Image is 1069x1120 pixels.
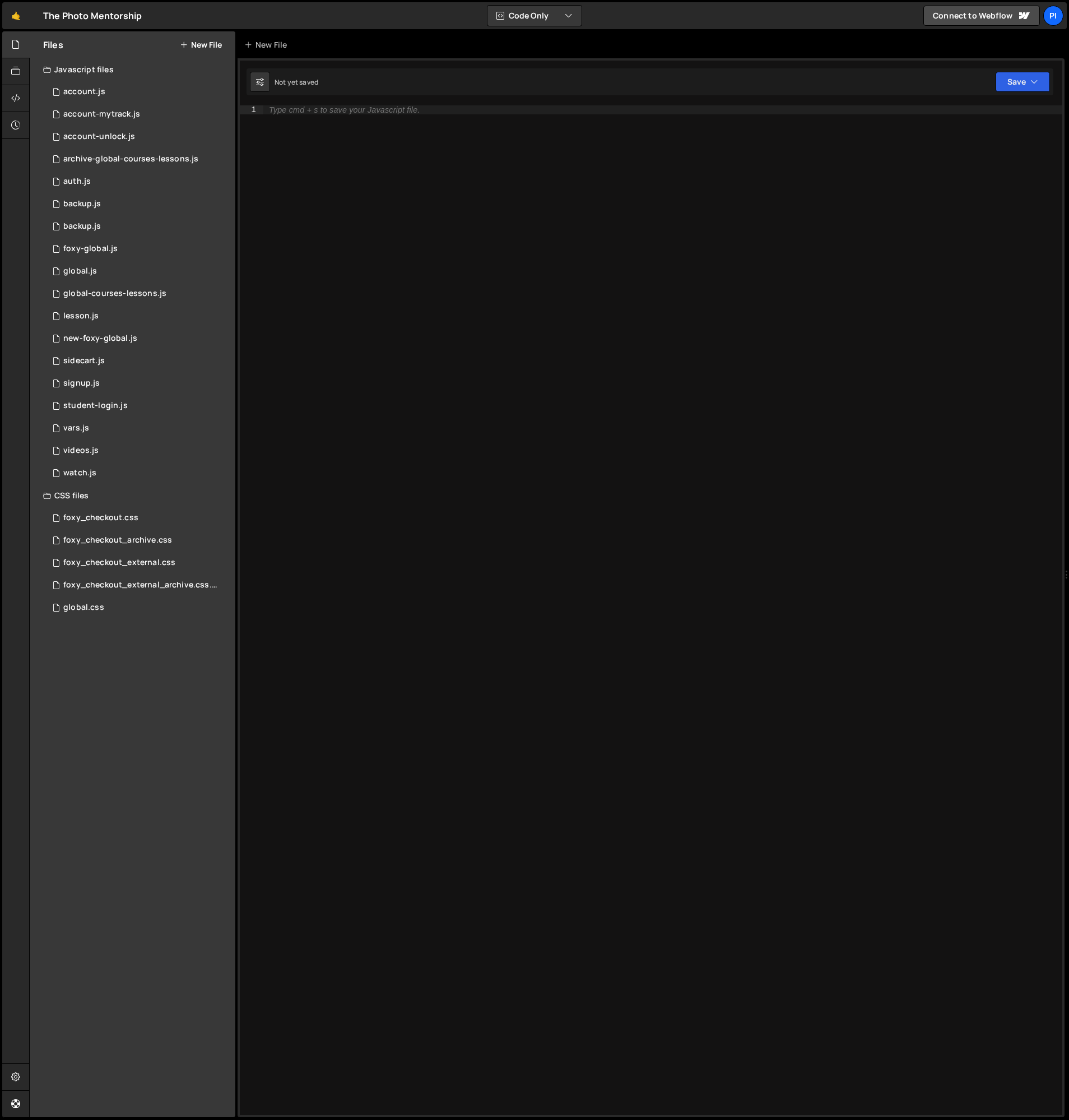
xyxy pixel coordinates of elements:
[63,558,175,568] div: foxy_checkout_external.css
[63,356,105,366] div: sidecart.js
[63,580,218,590] div: foxy_checkout_external_archive.css.css
[180,40,222,49] button: New File
[43,103,235,126] div: 13533/38628.js
[43,507,235,529] div: 13533/38507.css
[43,260,235,283] div: 13533/39483.js
[63,468,96,478] div: watch.js
[63,109,140,119] div: account-mytrack.js
[244,39,291,50] div: New File
[43,126,235,148] div: 13533/41206.js
[63,401,128,411] div: student-login.js
[43,462,235,484] div: 13533/38527.js
[43,81,235,103] div: 13533/34220.js
[923,6,1040,26] a: Connect to Webflow
[63,221,101,232] div: backup.js
[1043,6,1063,26] a: Pi
[43,552,235,574] div: 13533/38747.css
[63,87,105,97] div: account.js
[43,439,235,462] div: 13533/42246.js
[43,215,235,238] div: 13533/45030.js
[43,395,235,417] div: 13533/46953.js
[43,574,239,596] div: 13533/44029.css
[63,199,101,209] div: backup.js
[487,6,582,26] button: Code Only
[63,603,104,613] div: global.css
[996,72,1050,92] button: Save
[43,193,235,215] div: 13533/45031.js
[43,283,235,305] div: 13533/35292.js
[43,238,235,260] div: 13533/34219.js
[43,529,235,552] div: 13533/44030.css
[30,484,235,507] div: CSS files
[63,513,138,523] div: foxy_checkout.css
[63,535,172,545] div: foxy_checkout_archive.css
[30,58,235,81] div: Javascript files
[43,148,235,170] div: 13533/43968.js
[2,2,30,29] a: 🤙
[43,39,63,51] h2: Files
[269,106,420,114] div: Type cmd + s to save your Javascript file.
[240,105,263,114] div: 1
[63,244,118,254] div: foxy-global.js
[63,132,135,142] div: account-unlock.js
[43,9,142,22] div: The Photo Mentorship
[63,334,137,344] div: new-foxy-global.js
[63,423,89,433] div: vars.js
[43,170,235,193] div: 13533/34034.js
[63,311,99,321] div: lesson.js
[43,327,235,350] div: 13533/40053.js
[63,378,100,388] div: signup.js
[43,417,235,439] div: 13533/38978.js
[275,77,318,87] div: Not yet saved
[63,446,99,456] div: videos.js
[63,289,166,299] div: global-courses-lessons.js
[43,372,235,395] div: 13533/35364.js
[43,350,235,372] div: 13533/43446.js
[63,266,97,276] div: global.js
[43,596,235,619] div: 13533/35489.css
[63,154,198,164] div: archive-global-courses-lessons.js
[43,305,235,327] div: 13533/35472.js
[63,177,91,187] div: auth.js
